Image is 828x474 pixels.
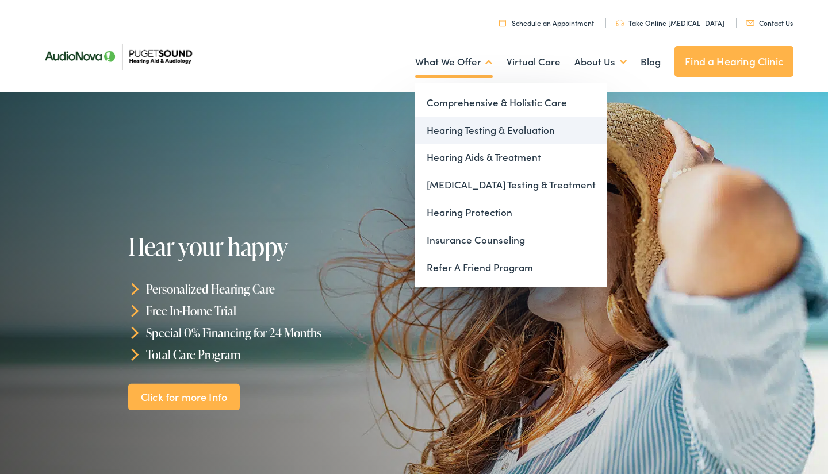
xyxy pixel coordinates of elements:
img: utility icon [616,20,624,26]
a: Insurance Counseling [415,226,607,254]
li: Personalized Hearing Care [128,278,418,300]
a: Hearing Protection [415,199,607,226]
a: Schedule an Appointment [499,18,594,28]
img: utility icon [499,19,506,26]
a: Hearing Aids & Treatment [415,144,607,171]
li: Special 0% Financing for 24 Months [128,322,418,344]
a: Take Online [MEDICAL_DATA] [616,18,724,28]
img: utility icon [746,20,754,26]
a: Refer A Friend Program [415,254,607,282]
li: Total Care Program [128,343,418,365]
a: Blog [641,41,661,83]
a: Hearing Testing & Evaluation [415,117,607,144]
a: Contact Us [746,18,793,28]
a: What We Offer [415,41,493,83]
a: [MEDICAL_DATA] Testing & Treatment [415,171,607,199]
a: Find a Hearing Clinic [674,46,793,77]
a: Click for more Info [128,383,240,410]
a: About Us [574,41,627,83]
li: Free In-Home Trial [128,300,418,322]
a: Virtual Care [507,41,561,83]
a: Comprehensive & Holistic Care [415,89,607,117]
h1: Hear your happy [128,233,418,260]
